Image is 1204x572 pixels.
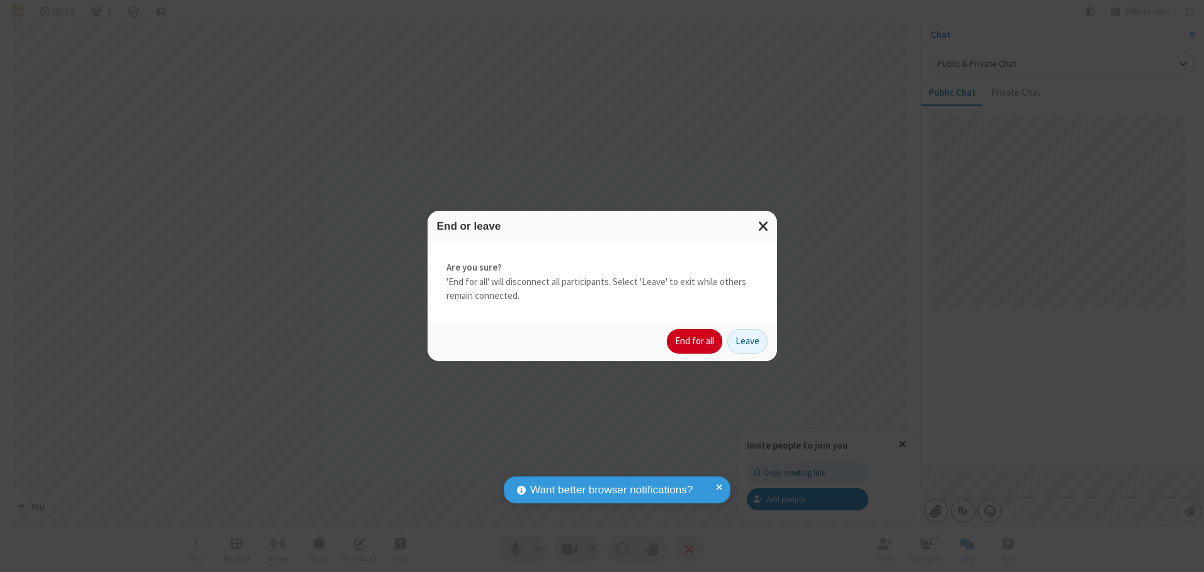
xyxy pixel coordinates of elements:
div: 'End for all' will disconnect all participants. Select 'Leave' to exit while others remain connec... [428,242,777,322]
button: End for all [667,329,722,354]
button: Close modal [751,211,777,242]
button: Leave [727,329,768,354]
span: Want better browser notifications? [530,482,693,498]
h3: End or leave [437,220,768,232]
strong: Are you sure? [446,261,758,275]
